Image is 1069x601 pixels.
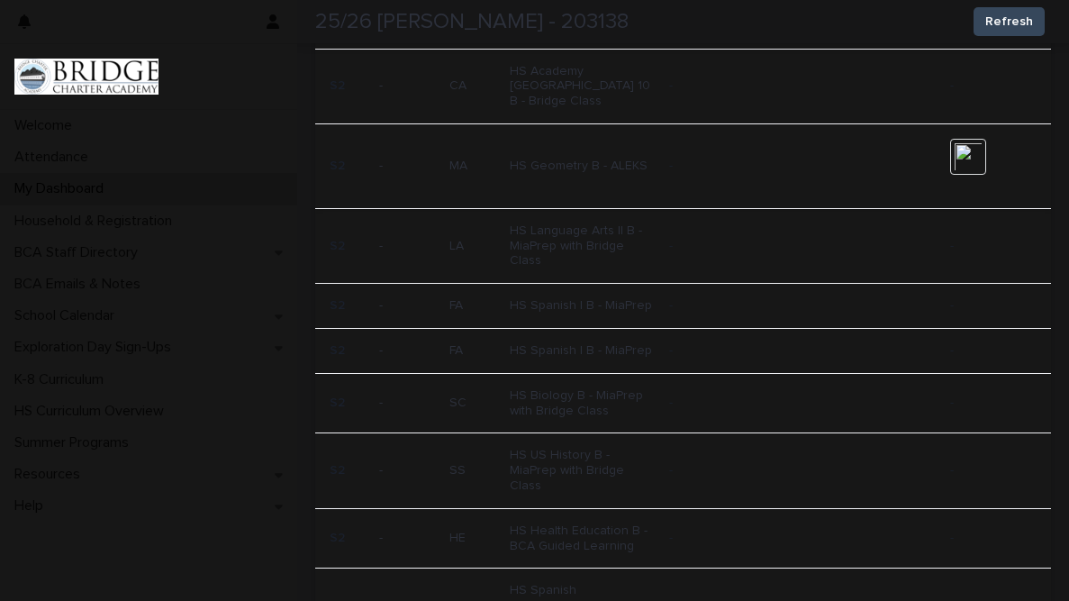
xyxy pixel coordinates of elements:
[510,448,655,493] p: HS US History B - MiaPrep with Bridge Class
[510,388,655,419] p: HS Biology B - MiaPrep with Bridge Class
[449,75,470,94] p: CA
[7,244,152,261] p: BCA Staff Directory
[449,460,469,478] p: SS
[7,371,118,388] p: K-8 Curriculum
[7,403,178,420] p: HS Curriculum Overview
[379,460,386,478] p: -
[315,9,629,35] h2: 25/26 [PERSON_NAME] - 203138
[950,298,1022,314] p: -
[330,343,365,359] p: S2
[315,208,1051,283] tr: S2-- LALA HS Language Arts II B - MiaPrep with Bridge Class--
[7,497,58,514] p: Help
[315,508,1051,569] tr: S2-- HEHE HS Health Education B - BCA Guided Learning--
[315,329,1051,374] tr: S2-- FAFA HS Spanish I B - MiaPrep--
[14,59,159,95] img: V1C1m3IdTEidaUdm9Hs0
[379,295,386,314] p: -
[7,149,103,166] p: Attendance
[379,392,386,411] p: -
[7,117,86,134] p: Welcome
[379,340,386,359] p: -
[510,524,655,554] p: HS Health Education B - BCA Guided Learning
[315,373,1051,433] tr: S2-- SCSC HS Biology B - MiaPrep with Bridge Class--
[510,64,655,109] p: HS Academy [GEOGRAPHIC_DATA] 10 B - Bridge Class
[510,298,655,314] p: HS Spanish I B - MiaPrep
[330,78,365,94] p: S2
[669,531,936,546] p: -
[669,343,936,359] p: -
[669,396,936,411] p: -
[950,396,1022,411] p: -
[510,159,655,174] p: HS Geometry B - ALEKS
[669,78,936,94] p: -
[330,298,365,314] p: S2
[449,340,467,359] p: FA
[950,343,1022,359] p: -
[449,295,467,314] p: FA
[7,434,143,451] p: Summer Programs
[315,49,1051,123] tr: S2-- CACA HS Academy [GEOGRAPHIC_DATA] 10 B - Bridge Class--
[950,239,1022,254] p: -
[669,463,936,478] p: -
[7,276,155,293] p: BCA Emails & Notes
[510,223,655,269] p: HS Language Arts II B - MiaPrep with Bridge Class
[379,75,386,94] p: -
[449,155,471,174] p: MA
[669,239,936,254] p: -
[7,307,129,324] p: School Calendar
[330,159,365,174] p: S2
[7,213,186,230] p: Household & Registration
[449,235,467,254] p: LA
[330,396,365,411] p: S2
[315,433,1051,508] tr: S2-- SSSS HS US History B - MiaPrep with Bridge Class--
[669,159,936,174] p: -
[449,527,469,546] p: HE
[950,531,1022,546] p: -
[510,343,655,359] p: HS Spanish I B - MiaPrep
[974,7,1045,36] button: Refresh
[379,527,386,546] p: -
[7,180,118,197] p: My Dashboard
[315,124,1051,209] tr: S2-- MAMA HS Geometry B - ALEKS-
[950,78,1022,94] p: -
[985,13,1033,31] span: Refresh
[379,235,386,254] p: -
[7,466,95,483] p: Resources
[669,298,936,314] p: -
[330,463,365,478] p: S2
[379,155,386,174] p: -
[449,392,470,411] p: SC
[950,463,1022,478] p: -
[330,239,365,254] p: S2
[315,284,1051,329] tr: S2-- FAFA HS Spanish I B - MiaPrep--
[7,339,186,356] p: Exploration Day Sign-Ups
[330,531,365,546] p: S2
